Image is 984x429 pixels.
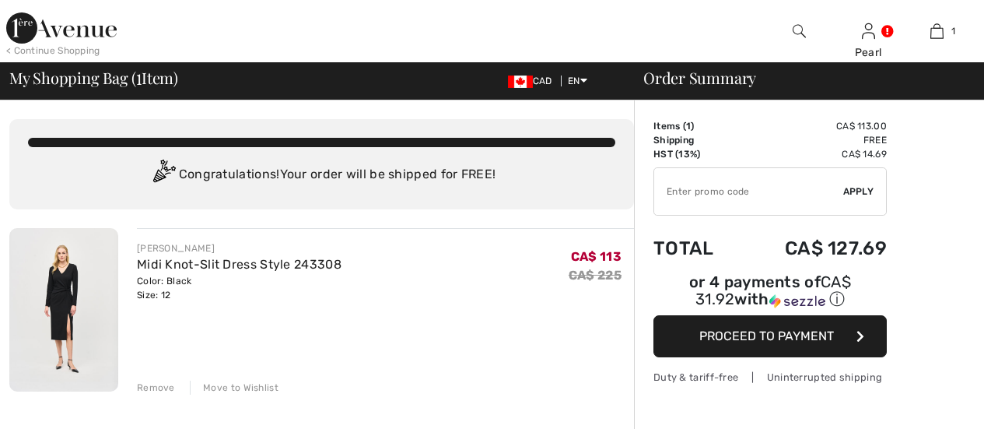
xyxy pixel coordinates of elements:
[653,315,887,357] button: Proceed to Payment
[903,22,971,40] a: 1
[28,160,615,191] div: Congratulations! Your order will be shipped for FREE!
[653,275,887,315] div: or 4 payments ofCA$ 31.92withSezzle Click to learn more about Sezzle
[9,228,118,392] img: Midi Knot-Slit Dress Style 243308
[951,24,955,38] span: 1
[835,44,902,61] div: Pearl
[654,168,843,215] input: Promo code
[793,22,806,40] img: search the website
[137,274,341,302] div: Color: Black Size: 12
[571,249,622,264] span: CA$ 113
[769,294,825,308] img: Sezzle
[695,273,851,308] span: CA$ 31.92
[740,222,887,275] td: CA$ 127.69
[625,70,975,86] div: Order Summary
[740,147,887,161] td: CA$ 14.69
[137,257,341,272] a: Midi Knot-Slit Dress Style 243308
[740,119,887,133] td: CA$ 113.00
[653,119,740,133] td: Items ( )
[740,133,887,147] td: Free
[190,381,278,395] div: Move to Wishlist
[137,381,175,395] div: Remove
[653,275,887,310] div: or 4 payments of with
[930,22,944,40] img: My Bag
[137,241,341,255] div: [PERSON_NAME]
[568,76,587,86] span: EN
[653,147,740,161] td: HST (13%)
[862,22,875,40] img: My Info
[6,12,117,44] img: 1ère Avenue
[699,329,834,343] span: Proceed to Payment
[653,370,887,385] div: Duty & tariff-free | Uninterrupted shipping
[569,268,622,283] s: CA$ 225
[6,44,100,58] div: < Continue Shopping
[686,121,691,132] span: 1
[9,70,178,86] span: My Shopping Bag ( Item)
[653,133,740,147] td: Shipping
[508,76,533,88] img: Canadian Dollar
[508,76,559,86] span: CAD
[862,23,875,38] a: Sign In
[843,185,874,199] span: Apply
[653,222,740,275] td: Total
[136,66,142,86] span: 1
[148,160,179,191] img: Congratulation2.svg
